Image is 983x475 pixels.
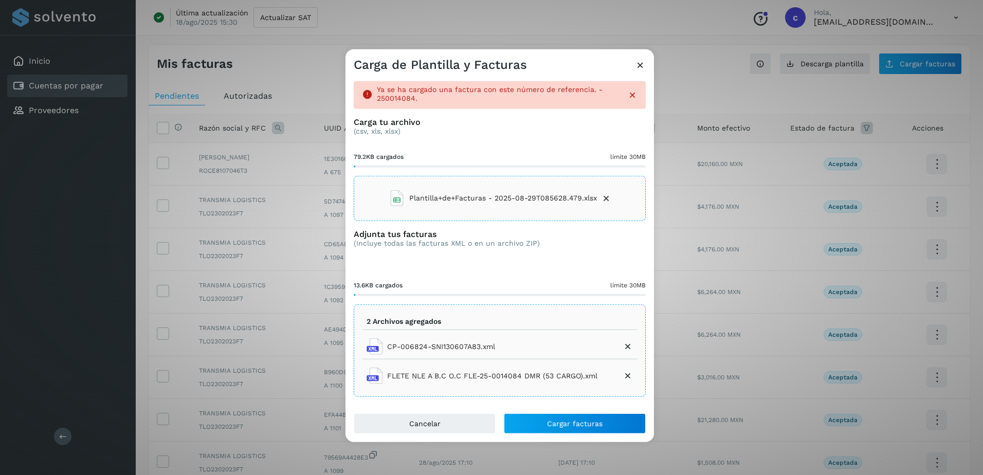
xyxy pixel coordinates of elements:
[354,152,404,161] span: 79.2KB cargados
[377,85,619,103] p: Ya se ha cargado una factura con este número de referencia. - 250014084.
[610,152,646,161] span: límite 30MB
[354,58,527,72] h3: Carga de Plantilla y Facturas
[367,317,441,325] p: 2 Archivos agregados
[547,420,603,427] span: Cargar facturas
[354,280,403,289] span: 13.6KB cargados
[354,413,496,434] button: Cancelar
[504,413,646,434] button: Cargar facturas
[354,127,646,136] p: (csv, xls, xlsx)
[354,117,646,126] h3: Carga tu archivo
[409,193,597,204] span: Plantilla+de+Facturas - 2025-08-29T085628.479.xlsx
[409,420,441,427] span: Cancelar
[354,229,540,239] h3: Adjunta tus facturas
[387,371,597,381] span: FLETE NLE A B.C O.C FLE-25-0014084 DMR (53 CARGO).xml
[610,280,646,289] span: límite 30MB
[354,239,540,248] p: (Incluye todas las facturas XML o en un archivo ZIP)
[387,341,495,352] span: CP-006824-SNI130607A83.xml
